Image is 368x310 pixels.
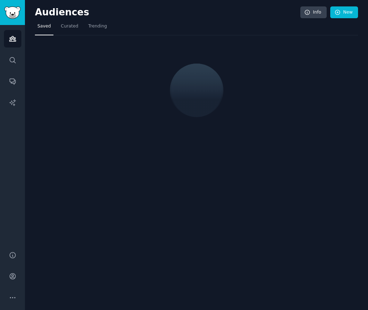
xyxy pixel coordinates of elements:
a: New [330,6,358,19]
h2: Audiences [35,7,300,18]
a: Info [300,6,327,19]
img: GummySearch logo [4,6,21,19]
a: Saved [35,21,53,35]
a: Curated [58,21,81,35]
a: Trending [86,21,109,35]
span: Trending [88,23,107,30]
span: Saved [37,23,51,30]
span: Curated [61,23,78,30]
